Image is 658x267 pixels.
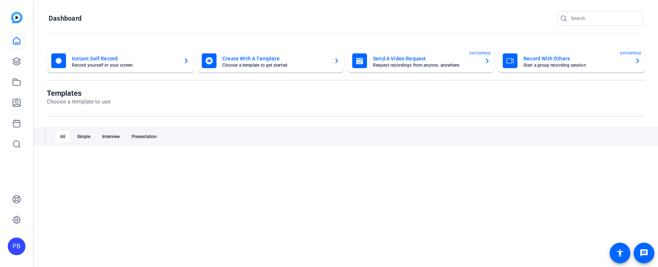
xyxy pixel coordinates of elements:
[56,131,70,143] div: All
[72,63,177,67] mat-card-subtitle: Record yourself or your screen
[571,14,637,23] input: Search
[222,63,328,67] mat-card-subtitle: Choose a template to get started
[197,49,344,73] button: Create With A TemplateChoose a template to get started
[373,54,478,63] mat-card-title: Send A Video Request
[47,98,111,106] p: Choose a template to use
[523,54,629,63] mat-card-title: Record With Others
[73,131,95,143] div: Simple
[8,238,25,255] div: PB
[222,54,328,63] mat-card-title: Create With A Template
[11,12,22,23] img: blue-gradient.svg
[523,63,629,67] mat-card-subtitle: Start a group recording session
[373,63,478,67] mat-card-subtitle: Request recordings from anyone, anywhere
[47,49,194,73] button: Instant Self RecordRecord yourself or your screen
[49,14,82,23] h1: Dashboard
[98,131,124,143] div: Interview
[640,249,648,257] mat-icon: message
[616,249,624,257] mat-icon: accessibility
[470,50,491,56] span: ENTERPRISE
[348,49,495,73] button: Send A Video RequestRequest recordings from anyone, anywhereENTERPRISE
[620,50,641,56] span: ENTERPRISE
[127,131,161,143] div: Presentation
[72,54,177,63] mat-card-title: Instant Self Record
[47,89,111,98] h1: Templates
[498,49,645,73] button: Record With OthersStart a group recording sessionENTERPRISE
